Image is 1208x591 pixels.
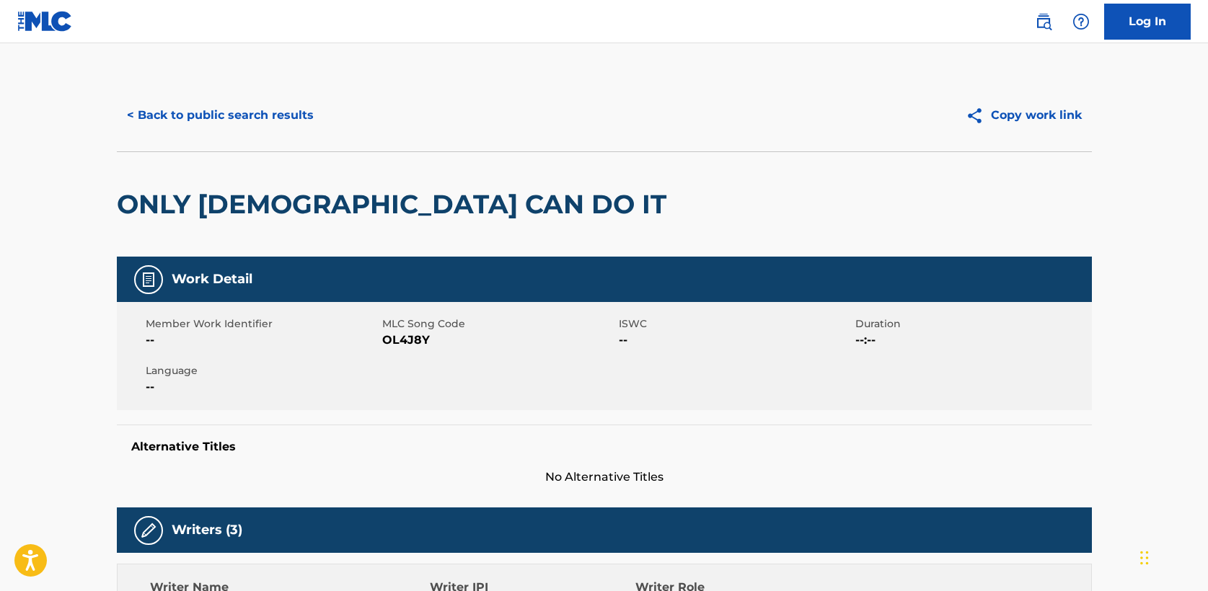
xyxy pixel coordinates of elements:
iframe: Chat Widget [1136,522,1208,591]
img: MLC Logo [17,11,73,32]
img: Writers [140,522,157,539]
span: Duration [855,316,1088,332]
span: -- [146,332,379,349]
img: Copy work link [966,107,991,125]
span: -- [146,378,379,396]
a: Log In [1104,4,1191,40]
span: Language [146,363,379,378]
a: Public Search [1029,7,1058,36]
img: help [1072,13,1090,30]
span: No Alternative Titles [117,468,1092,486]
h5: Writers (3) [172,522,242,538]
span: --:-- [855,332,1088,349]
div: Drag [1140,536,1149,579]
span: Member Work Identifier [146,316,379,332]
span: MLC Song Code [382,316,615,332]
h2: ONLY [DEMOGRAPHIC_DATA] CAN DO IT [117,188,674,221]
span: ISWC [619,316,852,332]
img: search [1035,13,1052,30]
span: -- [619,332,852,349]
iframe: Resource Center [1168,380,1208,496]
div: Help [1067,7,1095,36]
button: < Back to public search results [117,97,324,133]
h5: Work Detail [172,271,252,288]
span: OL4J8Y [382,332,615,349]
h5: Alternative Titles [131,440,1077,454]
img: Work Detail [140,271,157,288]
button: Copy work link [956,97,1092,133]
